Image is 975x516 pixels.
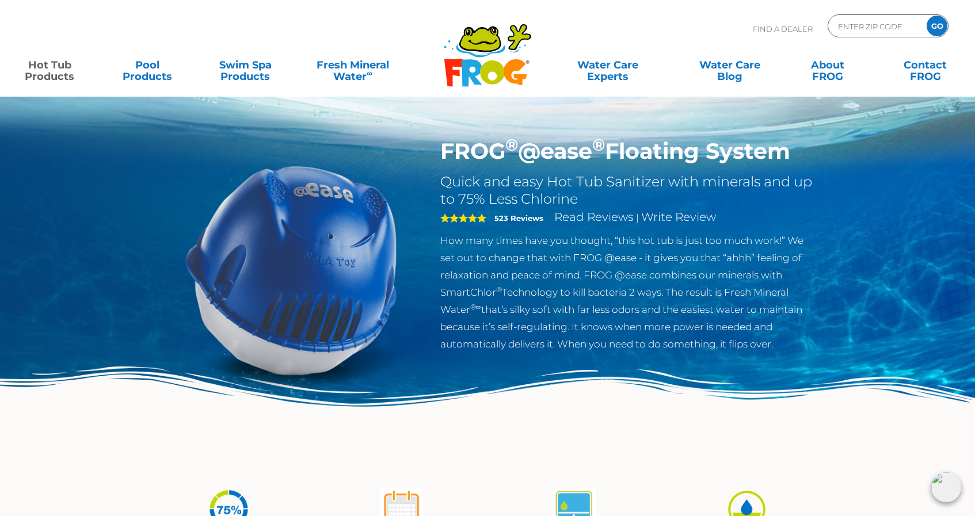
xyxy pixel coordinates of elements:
sup: ® [592,135,605,155]
a: Write Review [641,210,716,224]
a: AboutFROG [790,53,866,77]
input: GO [927,16,947,36]
h2: Quick and easy Hot Tub Sanitizer with minerals and up to 75% Less Chlorine [440,173,816,208]
p: How many times have you thought, “this hot tub is just too much work!” We set out to change that ... [440,232,816,353]
a: Swim SpaProducts [207,53,283,77]
a: Fresh MineralWater∞ [305,53,400,77]
a: Read Reviews [554,210,634,224]
p: Find A Dealer [753,14,813,43]
a: Hot TubProducts [12,53,87,77]
h1: FROG @ease Floating System [440,138,816,165]
span: | [636,212,639,223]
img: openIcon [931,472,961,502]
strong: 523 Reviews [494,213,543,223]
a: ContactFROG [888,53,963,77]
img: hot-tub-product-atease-system.png [159,138,423,402]
a: Water CareExperts [546,53,670,77]
sup: ∞ [367,68,372,78]
a: PoolProducts [109,53,185,77]
input: Zip Code Form [837,18,915,35]
a: Water CareBlog [691,53,767,77]
span: 5 [440,213,486,223]
sup: ® [505,135,518,155]
sup: ® [496,285,502,294]
sup: ®∞ [470,303,481,311]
